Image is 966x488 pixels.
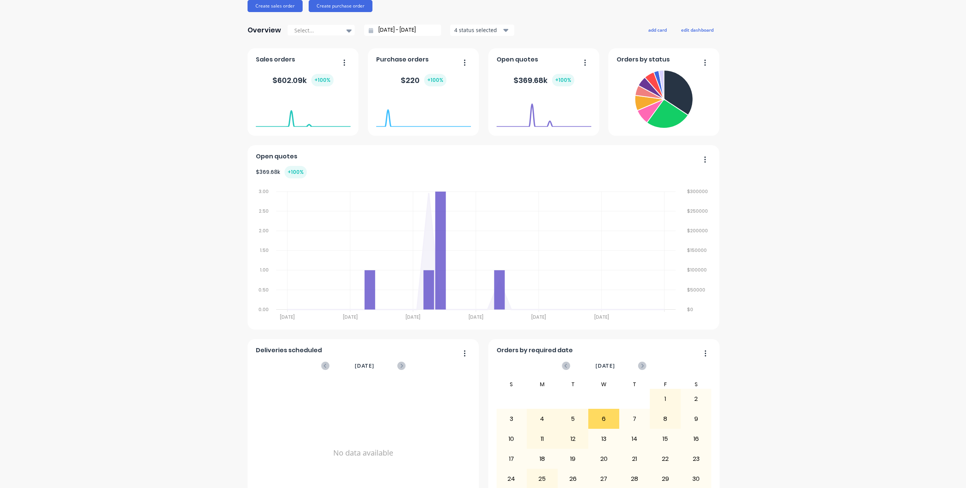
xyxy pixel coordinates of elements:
div: 15 [650,430,680,448]
div: 10 [497,430,527,448]
div: 6 [589,410,619,428]
tspan: $50000 [688,287,706,293]
div: 19 [558,450,588,468]
div: W [588,380,619,389]
button: add card [643,25,672,35]
tspan: [DATE] [595,314,609,320]
tspan: 1.50 [260,247,268,253]
tspan: 2.00 [258,227,268,234]
tspan: 3.00 [258,188,268,195]
div: 14 [620,430,650,448]
tspan: [DATE] [280,314,295,320]
div: 5 [558,410,588,428]
div: $ 369.68k [256,166,307,178]
div: 1 [650,390,680,408]
span: Orders by status [617,55,670,64]
div: 11 [527,430,557,448]
div: $ 369.68k [514,74,574,86]
div: + 100 % [311,74,334,86]
div: 2 [681,390,711,408]
button: edit dashboard [676,25,718,35]
div: F [650,380,681,389]
div: 3 [497,410,527,428]
div: 9 [681,410,711,428]
div: 8 [650,410,680,428]
div: $ 602.09k [272,74,334,86]
div: T [619,380,650,389]
tspan: $150000 [688,247,708,253]
div: + 100 % [552,74,574,86]
tspan: 2.50 [258,208,268,214]
tspan: [DATE] [532,314,546,320]
span: Open quotes [497,55,538,64]
div: M [527,380,558,389]
span: Orders by required date [497,346,573,355]
div: 16 [681,430,711,448]
span: Purchase orders [376,55,429,64]
div: + 100 % [424,74,446,86]
span: [DATE] [595,362,615,370]
div: 4 [527,410,557,428]
div: 20 [589,450,619,468]
div: 7 [620,410,650,428]
div: + 100 % [285,166,307,178]
div: 4 status selected [454,26,502,34]
span: Sales orders [256,55,295,64]
div: T [558,380,589,389]
div: 22 [650,450,680,468]
tspan: $300000 [688,188,709,195]
button: 4 status selected [450,25,514,36]
div: 21 [620,450,650,468]
div: 18 [527,450,557,468]
tspan: 1.00 [260,267,268,273]
div: $ 220 [401,74,446,86]
div: 12 [558,430,588,448]
tspan: [DATE] [343,314,358,320]
tspan: [DATE] [469,314,483,320]
div: Overview [248,23,281,38]
tspan: [DATE] [406,314,420,320]
span: [DATE] [355,362,374,370]
div: 17 [497,450,527,468]
span: Deliveries scheduled [256,346,322,355]
div: S [496,380,527,389]
tspan: $0 [688,306,694,313]
span: Open quotes [256,152,297,161]
tspan: $200000 [688,227,709,234]
div: S [681,380,712,389]
tspan: $100000 [688,267,708,273]
div: 13 [589,430,619,448]
tspan: $250000 [688,208,709,214]
tspan: 0.00 [258,306,268,313]
div: 23 [681,450,711,468]
tspan: 0.50 [258,287,268,293]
